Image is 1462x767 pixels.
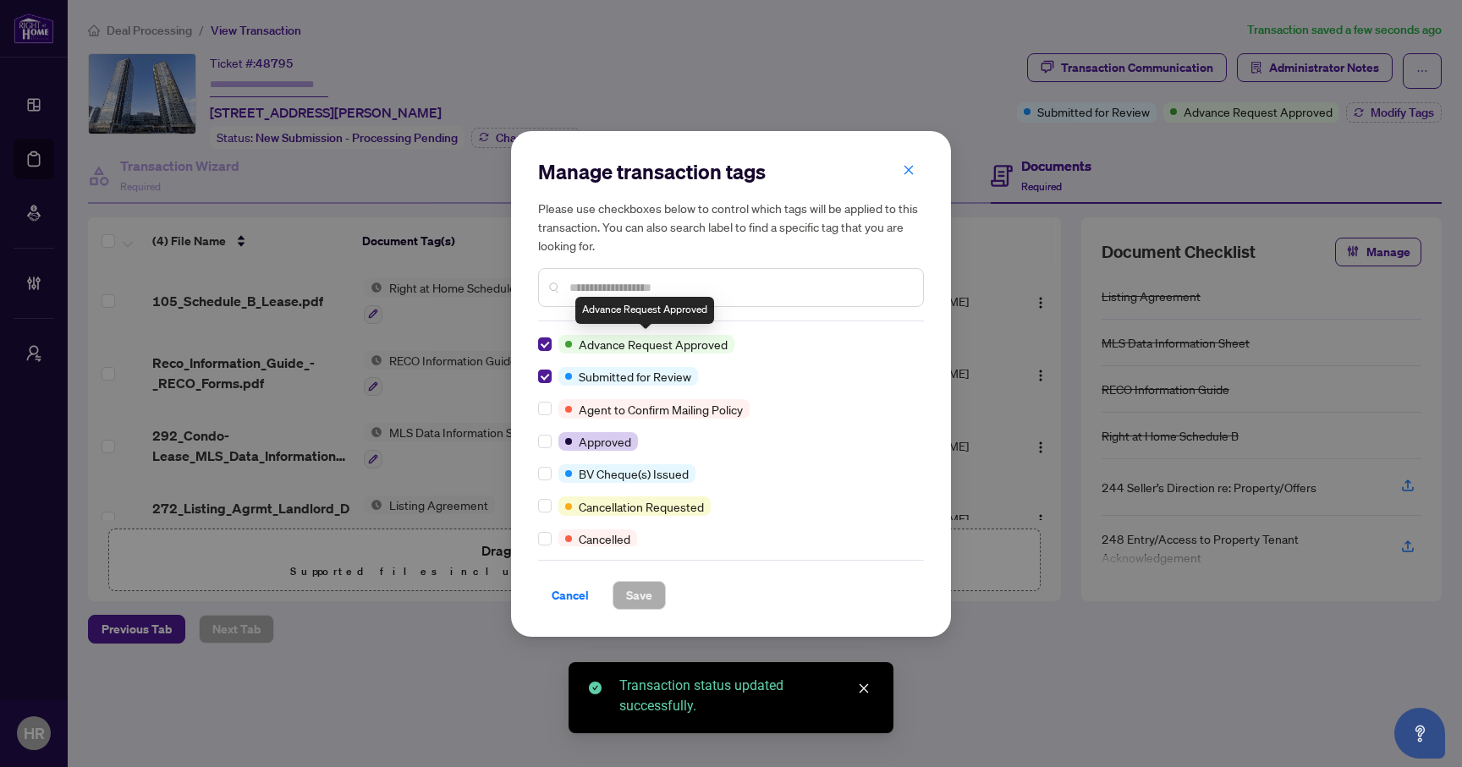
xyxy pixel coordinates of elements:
[538,158,924,185] h2: Manage transaction tags
[579,432,631,451] span: Approved
[1394,708,1445,759] button: Open asap
[575,297,714,324] div: Advance Request Approved
[552,582,589,609] span: Cancel
[589,682,602,694] span: check-circle
[855,679,873,698] a: Close
[579,464,689,483] span: BV Cheque(s) Issued
[858,682,870,694] span: close
[579,497,704,516] span: Cancellation Requested
[619,676,873,716] div: Transaction status updated successfully.
[579,367,691,386] span: Submitted for Review
[538,199,924,255] h5: Please use checkboxes below to control which tags will be applied to this transaction. You can al...
[579,529,630,548] span: Cancelled
[903,164,915,176] span: close
[538,581,602,610] button: Cancel
[579,335,728,353] span: Advance Request Approved
[613,581,666,610] button: Save
[579,400,743,419] span: Agent to Confirm Mailing Policy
